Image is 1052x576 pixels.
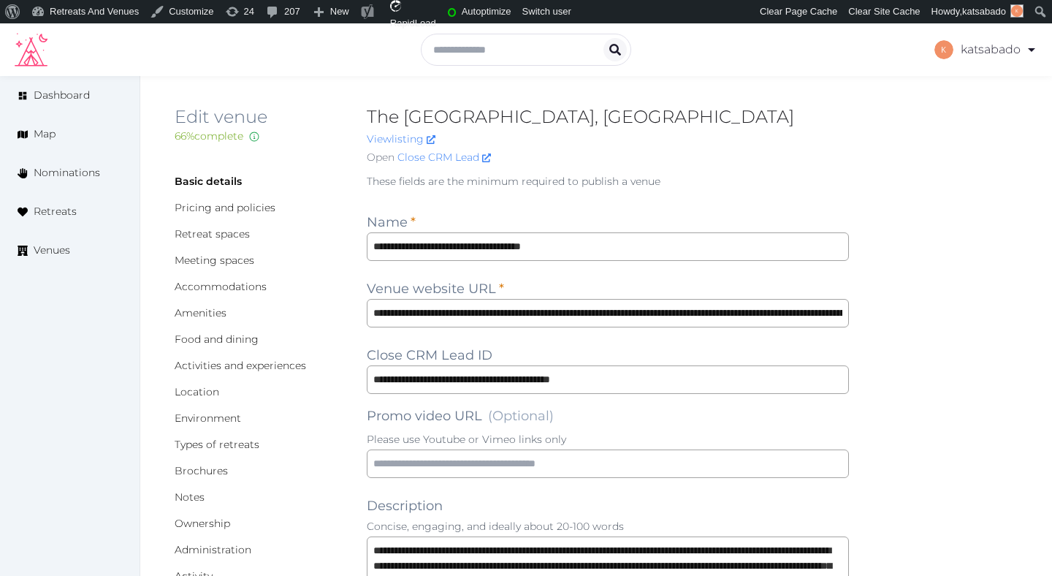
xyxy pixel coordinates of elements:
[34,126,56,142] span: Map
[175,280,267,293] a: Accommodations
[175,129,243,143] span: 66 % complete
[175,175,242,188] a: Basic details
[367,150,394,165] span: Open
[175,517,230,530] a: Ownership
[175,306,226,319] a: Amenities
[175,490,205,504] a: Notes
[367,519,849,534] p: Concise, engaging, and ideally about 20-100 words
[848,6,920,17] span: Clear Site Cache
[175,254,254,267] a: Meeting spaces
[367,496,443,516] label: Description
[367,345,492,365] label: Close CRM Lead ID
[175,105,343,129] h2: Edit venue
[760,6,837,17] span: Clear Page Cache
[34,88,90,103] span: Dashboard
[34,243,70,258] span: Venues
[175,333,259,346] a: Food and dining
[367,212,416,232] label: Name
[367,278,504,299] label: Venue website URL
[175,412,241,425] a: Environment
[397,150,491,165] a: Close CRM Lead
[175,385,219,398] a: Location
[34,165,100,181] span: Nominations
[962,6,1006,17] span: katsabado
[175,464,228,477] a: Brochures
[175,201,275,214] a: Pricing and policies
[34,204,77,219] span: Retreats
[367,406,554,426] label: Promo video URL
[175,227,250,240] a: Retreat spaces
[367,432,849,447] p: Please use Youtube or Vimeo links only
[367,132,435,145] a: Viewlisting
[175,543,251,556] a: Administration
[175,359,306,372] a: Activities and experiences
[367,174,849,189] p: These fields are the minimum required to publish a venue
[175,438,259,451] a: Types of retreats
[488,408,554,424] span: (Optional)
[367,105,849,129] h2: The [GEOGRAPHIC_DATA], [GEOGRAPHIC_DATA]
[934,29,1037,70] a: katsabado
